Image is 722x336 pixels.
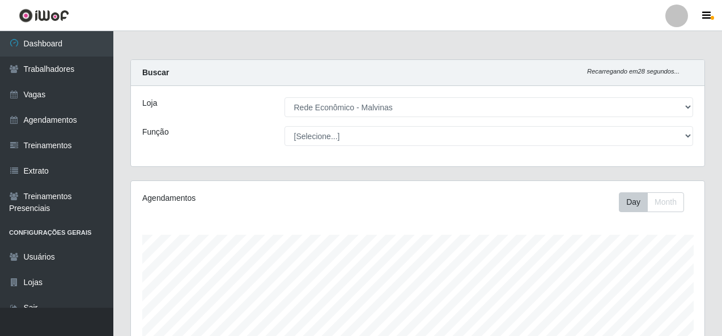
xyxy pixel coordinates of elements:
div: Toolbar with button groups [619,192,693,212]
label: Função [142,126,169,138]
button: Month [647,192,684,212]
div: First group [619,192,684,212]
button: Day [619,192,648,212]
div: Agendamentos [142,192,362,204]
label: Loja [142,97,157,109]
strong: Buscar [142,68,169,77]
i: Recarregando em 28 segundos... [587,68,679,75]
img: CoreUI Logo [19,8,69,23]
